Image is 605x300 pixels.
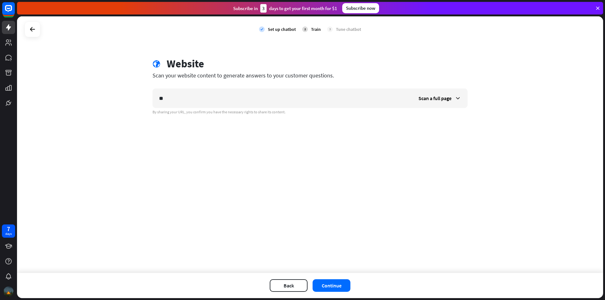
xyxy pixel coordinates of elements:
[313,279,350,292] button: Continue
[5,3,24,21] button: Open LiveChat chat widget
[153,60,160,68] i: globe
[153,72,468,79] div: Scan your website content to generate answers to your customer questions.
[233,4,337,13] div: Subscribe in days to get your first month for $1
[153,110,468,115] div: By sharing your URL, you confirm you have the necessary rights to share its content.
[270,279,308,292] button: Back
[327,26,333,32] div: 3
[2,224,15,238] a: 7 days
[311,26,321,32] div: Train
[5,232,12,236] div: days
[418,95,452,101] span: Scan a full page
[342,3,379,13] div: Subscribe now
[167,57,204,70] div: Website
[302,26,308,32] div: 2
[336,26,361,32] div: Tune chatbot
[260,4,267,13] div: 3
[259,26,265,32] i: check
[268,26,296,32] div: Set up chatbot
[7,226,10,232] div: 7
